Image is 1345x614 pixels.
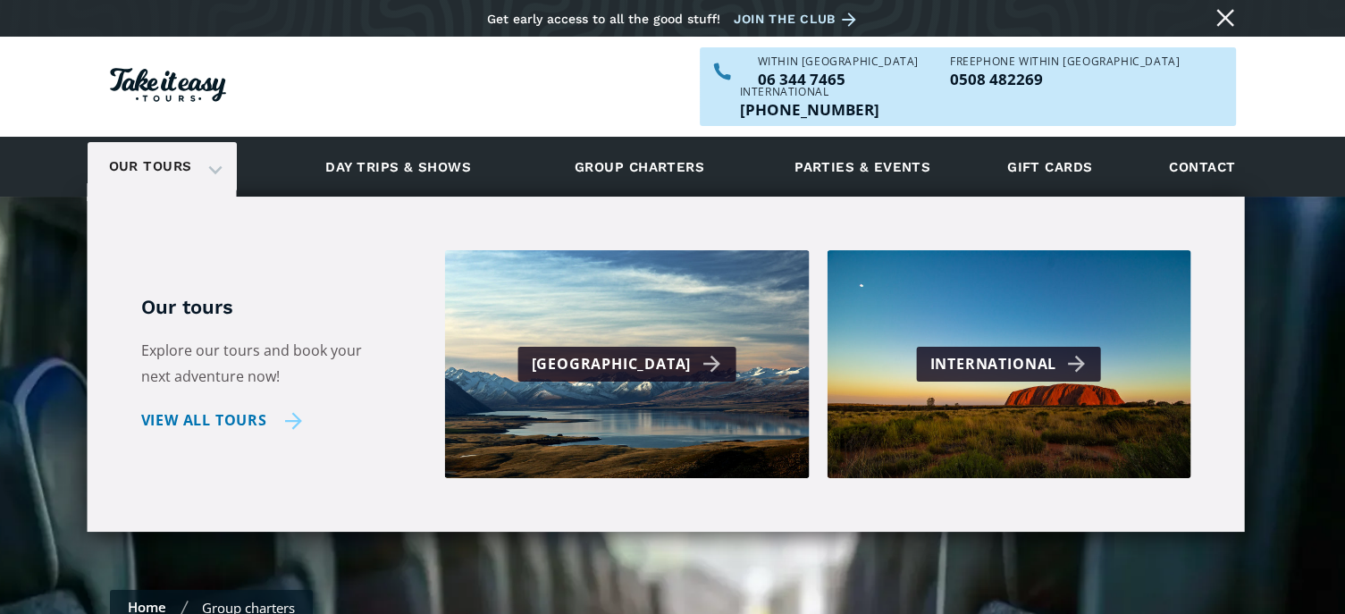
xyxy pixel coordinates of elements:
[758,71,919,87] a: Call us within NZ on 063447465
[758,71,919,87] p: 06 344 7465
[141,338,391,390] p: Explore our tours and book your next adventure now!
[531,351,727,377] div: [GEOGRAPHIC_DATA]
[487,12,720,26] div: Get early access to all the good stuff!
[950,71,1180,87] a: Call us freephone within NZ on 0508482269
[141,295,391,321] h5: Our tours
[1160,142,1244,191] a: Contact
[740,87,879,97] div: International
[950,56,1180,67] div: Freephone WITHIN [GEOGRAPHIC_DATA]
[141,408,303,433] a: View all tours
[740,102,879,117] p: [PHONE_NUMBER]
[88,142,237,191] div: Our tours
[88,197,1245,532] nav: Our tours
[758,56,919,67] div: WITHIN [GEOGRAPHIC_DATA]
[740,102,879,117] a: Call us outside of NZ on +6463447465
[110,68,226,102] img: Take it easy Tours logo
[552,142,727,191] a: Group charters
[1211,4,1240,32] a: Close message
[445,250,810,478] a: [GEOGRAPHIC_DATA]
[96,146,206,188] a: Our tours
[734,8,862,30] a: Join the club
[930,351,1092,377] div: International
[950,71,1180,87] p: 0508 482269
[786,142,939,191] a: Parties & events
[110,59,226,115] a: Homepage
[998,142,1102,191] a: Gift cards
[303,142,493,191] a: Day trips & shows
[827,250,1191,478] a: International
